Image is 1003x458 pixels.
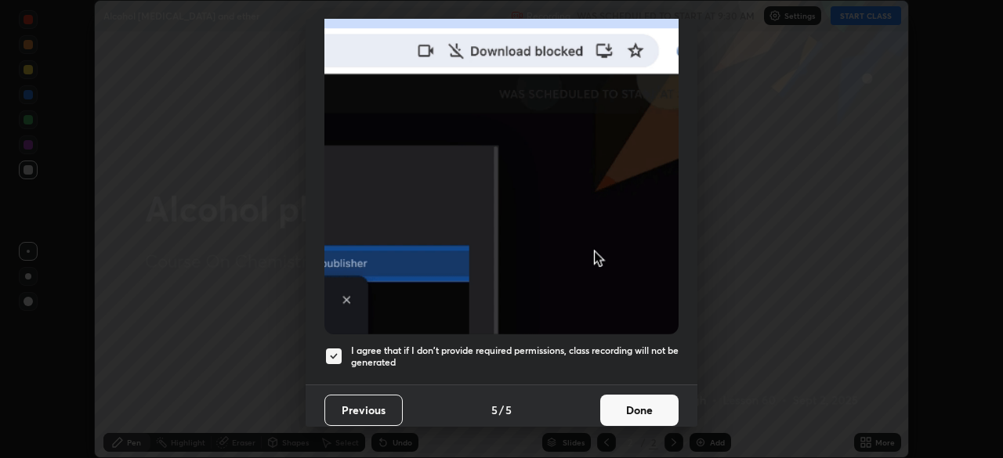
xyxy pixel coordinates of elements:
[600,395,679,426] button: Done
[505,402,512,418] h4: 5
[351,344,679,369] h5: I agree that if I don't provide required permissions, class recording will not be generated
[499,402,504,418] h4: /
[491,402,498,418] h4: 5
[324,395,403,426] button: Previous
